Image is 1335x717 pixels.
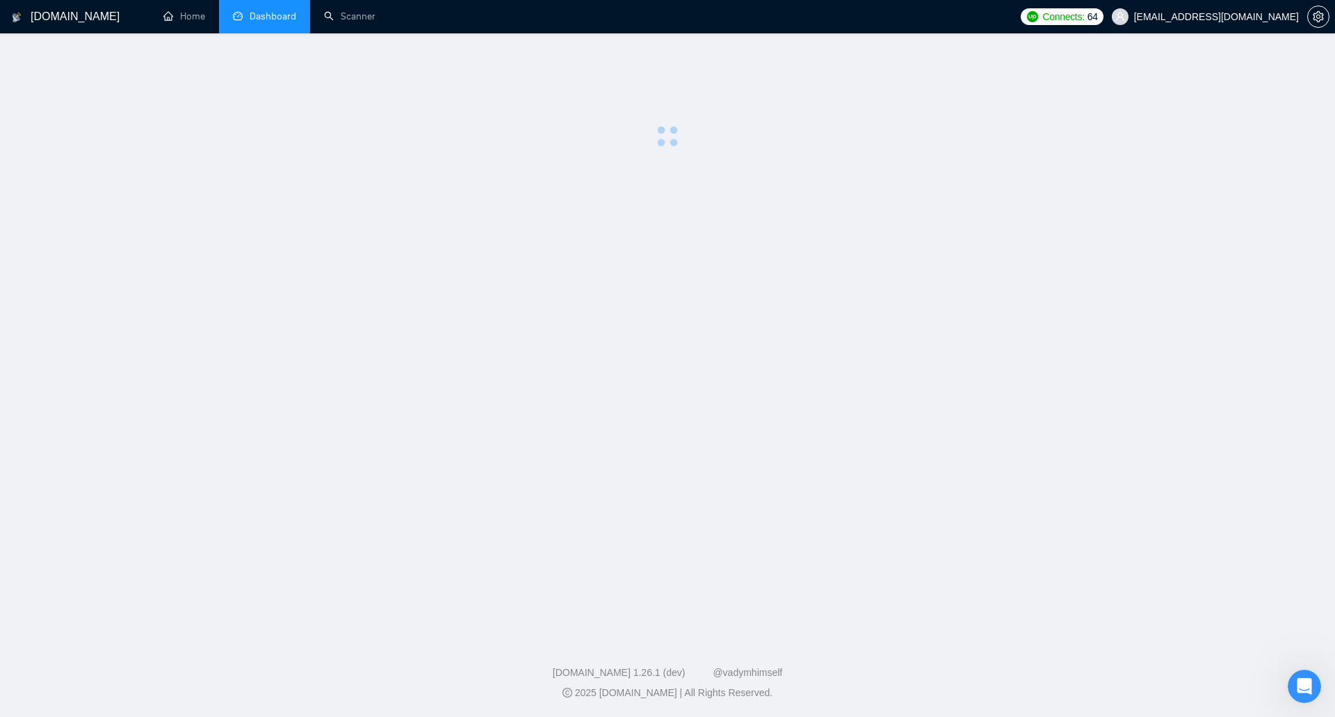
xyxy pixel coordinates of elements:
[11,686,1324,700] div: 2025 [DOMAIN_NAME] | All Rights Reserved.
[1288,670,1321,703] iframe: Intercom live chat
[1087,9,1098,24] span: 64
[563,688,572,698] span: copyright
[1308,11,1329,22] span: setting
[12,6,22,29] img: logo
[713,667,782,678] a: @vadymhimself
[1027,11,1038,22] img: upwork-logo.png
[233,11,243,21] span: dashboard
[1307,6,1329,28] button: setting
[250,10,296,22] span: Dashboard
[1307,11,1329,22] a: setting
[1115,12,1125,22] span: user
[163,10,205,22] a: homeHome
[553,667,686,678] a: [DOMAIN_NAME] 1.26.1 (dev)
[324,10,375,22] a: searchScanner
[1042,9,1084,24] span: Connects:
